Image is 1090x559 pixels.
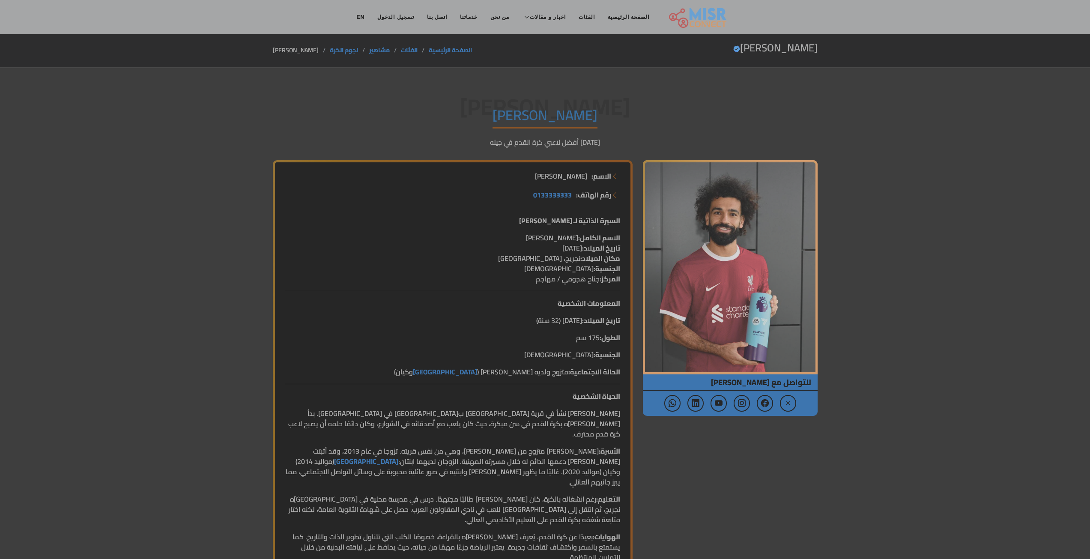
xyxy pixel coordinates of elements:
h1: [PERSON_NAME] [493,107,597,129]
h2: [PERSON_NAME] [733,42,818,54]
strong: الاسم: [591,171,611,181]
a: اتصل بنا [421,9,454,25]
span: 0133333333 [533,188,572,201]
a: 0133333333 [533,190,572,200]
a: الصفحة الرئيسية [601,9,656,25]
a: من نحن [484,9,516,25]
a: تسجيل الدخول [371,9,420,25]
p: [PERSON_NAME] متزوج من [PERSON_NAME]، وهي من نفس قريته. تزوجا في عام 2013، وقد أثبتت [PERSON_NAME... [285,446,620,487]
span: اخبار و مقالات [530,13,566,21]
a: الفئات [401,45,418,56]
svg: Verified account [733,45,740,52]
strong: التعليم: [596,493,620,505]
p: [DATE] أفضل لاعبي كرة القدم في جيله [273,137,818,147]
strong: الطول: [600,331,620,344]
a: [GEOGRAPHIC_DATA] [334,455,398,468]
strong: الجنسية: [594,262,620,275]
strong: رقم الهاتف: [576,190,611,200]
strong: المعلومات الشخصية [558,297,620,310]
a: مشاهير [369,45,390,56]
img: main.misr_connect [669,6,726,28]
a: [GEOGRAPHIC_DATA] [413,365,477,378]
strong: الأسرة: [599,445,620,457]
a: الفئات [572,9,601,25]
a: EN [350,9,371,25]
p: [PERSON_NAME] [DATE] نجريج، [GEOGRAPHIC_DATA] [DEMOGRAPHIC_DATA] جناح هجومي / مهاجم [285,233,620,284]
strong: المركز: [600,272,620,285]
li: [PERSON_NAME] [273,46,330,55]
a: نجوم الكرة [330,45,358,56]
strong: السيرة الذاتية لـ [PERSON_NAME] [519,214,620,227]
strong: الجنسية: [594,348,620,361]
p: 175 سم [285,332,620,343]
strong: الحياة الشخصية [573,390,620,403]
a: خدماتنا [454,9,484,25]
p: رغم انشغاله بالكرة، كان [PERSON_NAME] طالبًا مجتهدًا. درس في مدرسة محلية في [GEOGRAPHIC_DATA]ه نج... [285,494,620,525]
strong: الاسم الكامل: [578,231,620,244]
span: للتواصل مع [PERSON_NAME] [643,374,818,391]
p: [PERSON_NAME] نشأ في قرية [GEOGRAPHIC_DATA] ب[GEOGRAPHIC_DATA] في [GEOGRAPHIC_DATA]. بدأ [PERSON_... [285,408,620,439]
p: [DATE] (32 سنة) [285,315,620,326]
strong: تاريخ الميلاد: [582,314,620,327]
p: متزوج ولديه [PERSON_NAME] ( وكيان) [285,367,620,377]
p: [DEMOGRAPHIC_DATA] [285,350,620,360]
strong: الحالة الاجتماعية: [568,365,620,378]
img: محمد صلاح [643,160,818,374]
strong: مكان الميلاد: [580,252,620,265]
a: اخبار و مقالات [516,9,572,25]
strong: الهوايات: [593,530,620,543]
a: الصفحة الرئيسية [429,45,472,56]
strong: تاريخ الميلاد: [582,242,620,254]
span: [PERSON_NAME] [535,171,587,181]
